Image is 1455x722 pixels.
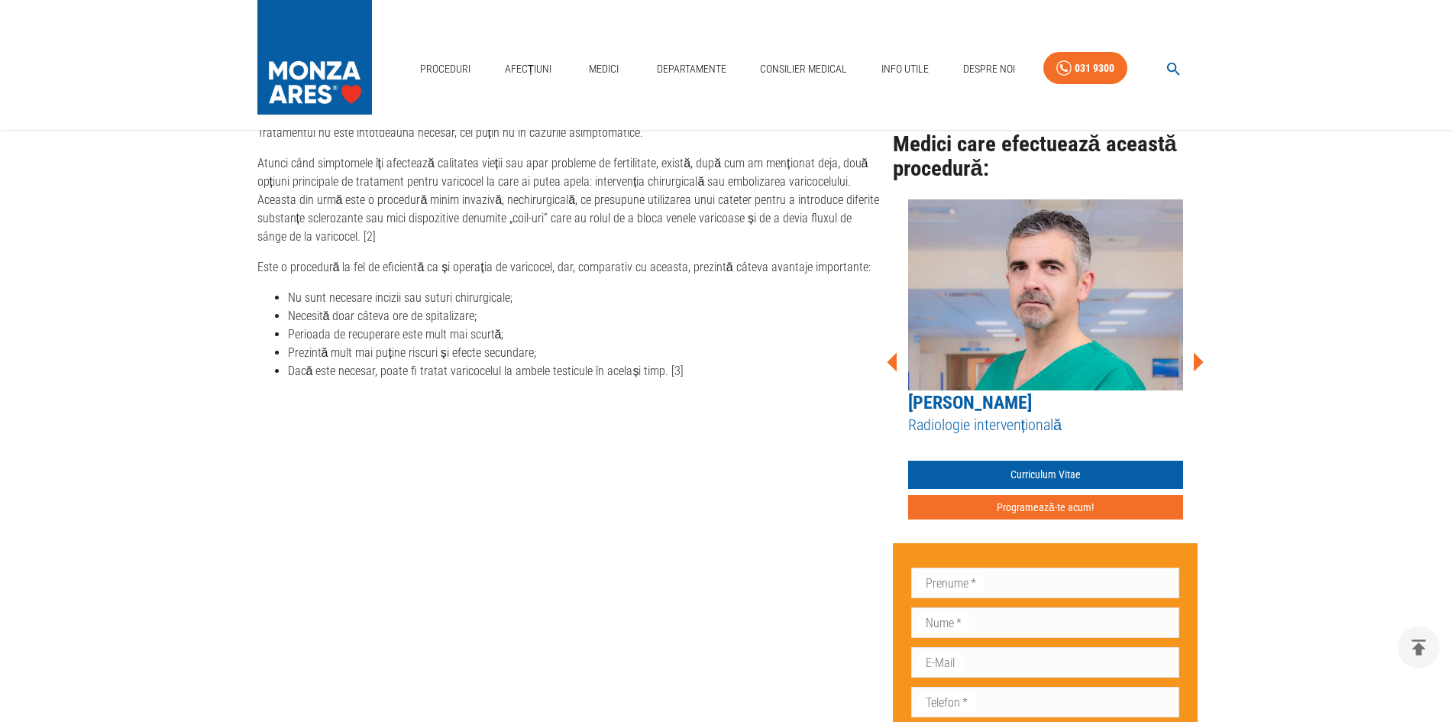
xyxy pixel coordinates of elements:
[908,461,1183,489] a: Curriculum Vitae
[651,53,732,85] a: Departamente
[499,53,558,85] a: Afecțiuni
[875,53,935,85] a: Info Utile
[1398,626,1440,669] button: delete
[257,258,881,277] p: Este o procedură la fel de eficientă ca și operația de varicocel, dar, comparativ cu aceasta, pre...
[754,53,853,85] a: Consilier Medical
[257,124,881,142] p: Tratamentul nu este întotdeauna necesar, cel puțin nu în cazurile asimptomatice.
[1043,52,1127,85] a: 031 9300
[1075,59,1114,78] div: 031 9300
[288,289,881,307] li: Nu sunt necesare incizii sau suturi chirurgicale;
[288,362,881,380] li: Dacă este necesar, poate fi tratat varicocelul la ambele testicule în același timp. [3]
[957,53,1021,85] a: Despre Noi
[414,53,477,85] a: Proceduri
[580,53,629,85] a: Medici
[288,344,881,362] li: Prezintă mult mai puține riscuri și efecte secundare;
[893,132,1198,180] h2: Medici care efectuează această procedură:
[908,495,1183,520] button: Programează-te acum!
[908,415,1183,435] h5: Radiologie intervențională
[288,307,881,325] li: Necesită doar câteva ore de spitalizare;
[288,325,881,344] li: Perioada de recuperare este mult mai scurtă;
[908,392,1032,413] a: [PERSON_NAME]
[257,154,881,246] p: Atunci când simptomele îți afectează calitatea vieții sau apar probleme de fertilitate, există, d...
